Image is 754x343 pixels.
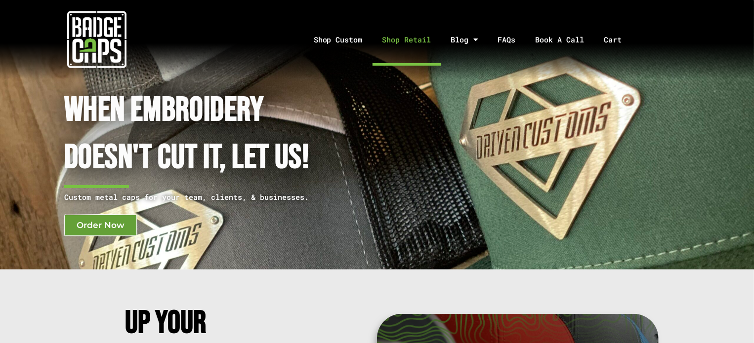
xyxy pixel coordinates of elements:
a: Order Now [64,215,137,236]
a: Book A Call [526,14,594,66]
p: Custom metal caps for your team, clients, & businesses. [64,191,335,203]
nav: Menu [194,14,754,66]
a: Cart [594,14,644,66]
h1: When Embroidery Doesn't cut it, Let Us! [64,87,335,182]
a: FAQs [488,14,526,66]
img: badgecaps white logo with green acccent [67,10,126,69]
a: Shop Custom [304,14,373,66]
a: Shop Retail [373,14,441,66]
span: Order Now [77,221,125,229]
a: Blog [441,14,488,66]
